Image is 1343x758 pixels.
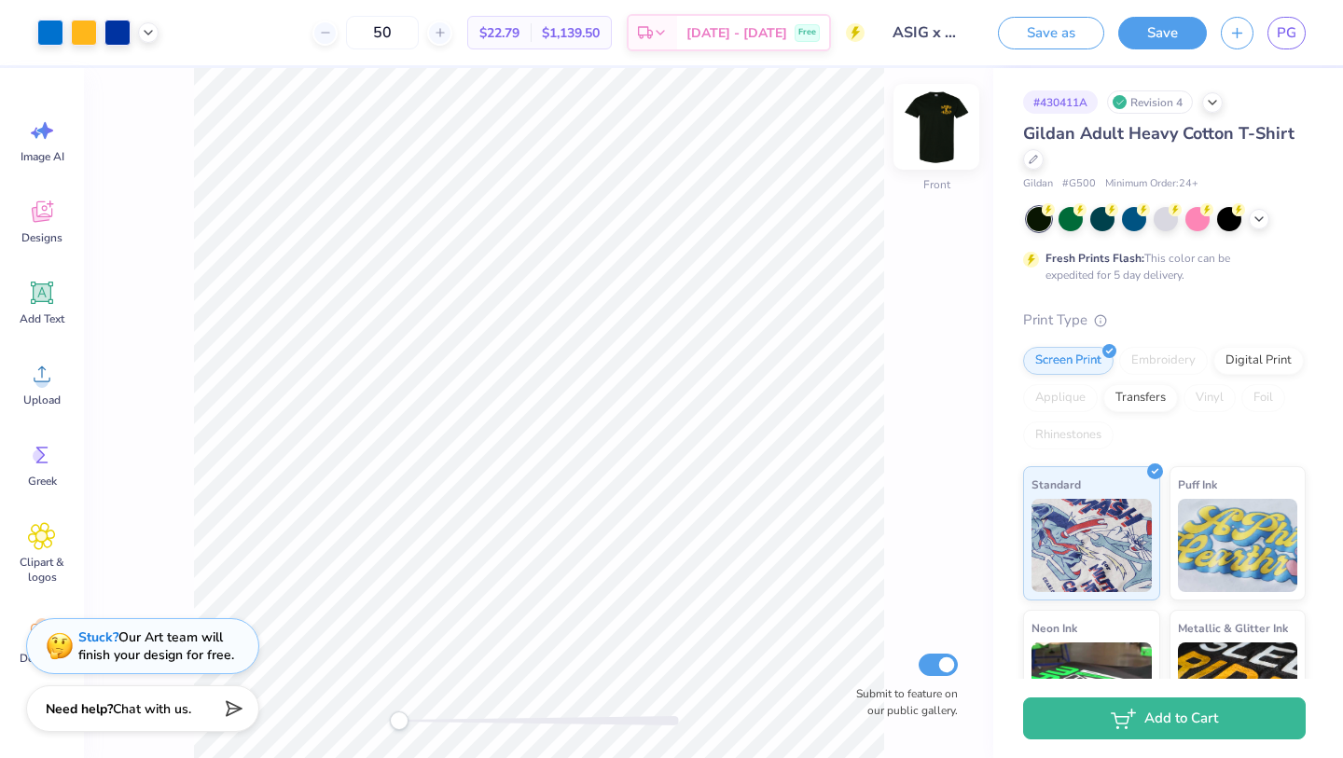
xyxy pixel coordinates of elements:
strong: Need help? [46,700,113,718]
span: Designs [21,230,62,245]
img: Metallic & Glitter Ink [1178,642,1298,736]
span: Free [798,26,816,39]
span: Add Text [20,311,64,326]
div: Screen Print [1023,347,1114,375]
input: – – [346,16,419,49]
button: Save as [998,17,1104,49]
div: Transfers [1103,384,1178,412]
a: PG [1267,17,1306,49]
span: Neon Ink [1031,618,1077,638]
span: [DATE] - [DATE] [686,23,787,43]
span: Upload [23,393,61,407]
div: Accessibility label [390,711,408,730]
div: This color can be expedited for 5 day delivery. [1045,250,1275,283]
span: Standard [1031,475,1081,494]
span: # G500 [1062,176,1096,192]
span: Metallic & Glitter Ink [1178,618,1288,638]
div: Embroidery [1119,347,1208,375]
div: Digital Print [1213,347,1304,375]
span: Image AI [21,149,64,164]
img: Neon Ink [1031,642,1152,736]
img: Front [899,90,974,164]
span: $1,139.50 [542,23,600,43]
div: Our Art team will finish your design for free. [78,628,234,664]
img: Puff Ink [1178,499,1298,592]
span: Gildan [1023,176,1053,192]
span: Minimum Order: 24 + [1105,176,1198,192]
strong: Stuck? [78,628,118,646]
div: # 430411A [1023,90,1098,114]
div: Print Type [1023,310,1306,331]
button: Save [1118,17,1207,49]
input: Untitled Design [879,14,970,51]
span: Decorate [20,651,64,666]
span: Greek [28,474,57,489]
label: Submit to feature on our public gallery. [846,685,958,719]
div: Applique [1023,384,1098,412]
strong: Fresh Prints Flash: [1045,251,1144,266]
div: Vinyl [1184,384,1236,412]
div: Rhinestones [1023,421,1114,449]
button: Add to Cart [1023,697,1306,739]
div: Foil [1241,384,1285,412]
span: Puff Ink [1178,475,1217,494]
div: Front [923,176,950,193]
span: $22.79 [479,23,519,43]
img: Standard [1031,499,1152,592]
span: PG [1277,22,1296,44]
span: Clipart & logos [11,555,73,585]
span: Chat with us. [113,700,191,718]
div: Revision 4 [1107,90,1193,114]
span: Gildan Adult Heavy Cotton T-Shirt [1023,122,1295,145]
